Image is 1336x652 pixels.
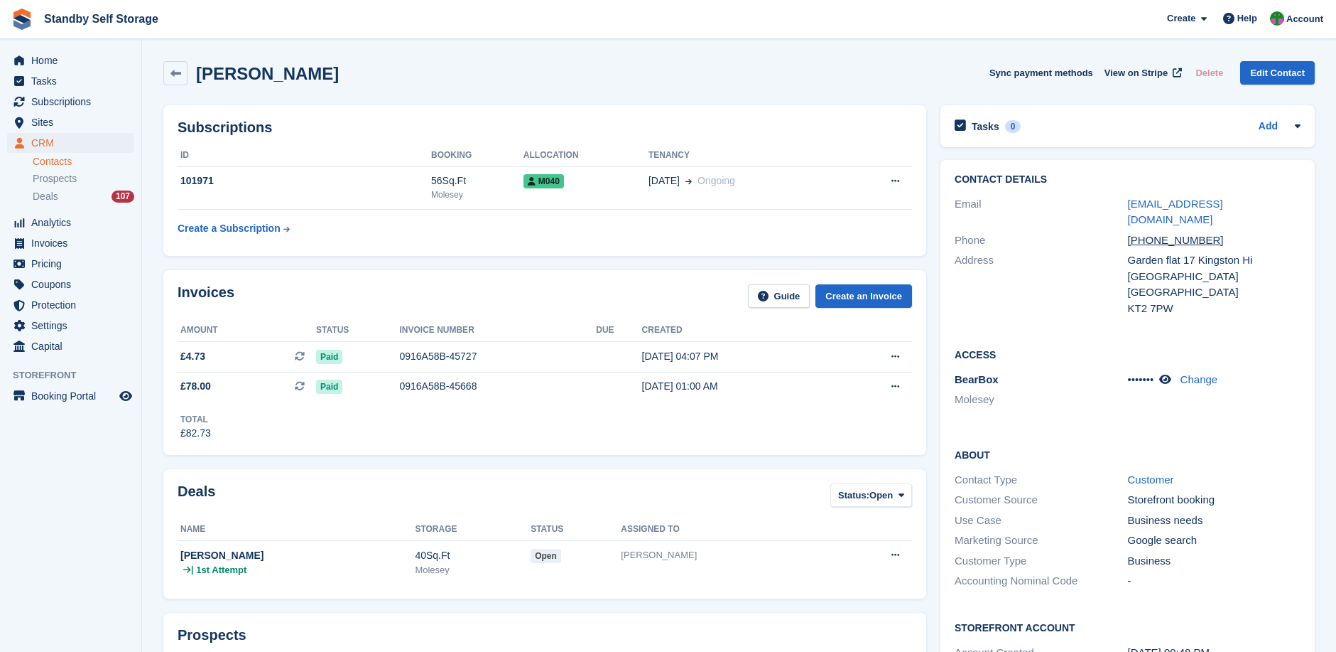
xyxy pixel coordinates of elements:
[180,349,205,364] span: £4.73
[648,173,680,188] span: [DATE]
[621,518,830,541] th: Assigned to
[178,221,281,236] div: Create a Subscription
[1128,373,1154,385] span: •••••••
[316,319,399,342] th: Status
[830,483,912,507] button: Status: Open
[972,120,999,133] h2: Tasks
[1005,120,1021,133] div: 0
[989,61,1093,85] button: Sync payment methods
[1270,11,1284,26] img: Michelle Mustoe
[31,295,116,315] span: Protection
[1128,301,1300,317] div: KT2 7PW
[31,316,116,336] span: Settings
[7,112,134,132] a: menu
[7,233,134,253] a: menu
[869,488,893,503] span: Open
[399,379,596,394] div: 0916A58B-45668
[178,119,912,136] h2: Subscriptions
[531,549,561,563] span: open
[316,380,342,394] span: Paid
[1128,573,1300,589] div: -
[1128,492,1300,508] div: Storefront booking
[7,336,134,356] a: menu
[178,284,234,308] h2: Invoices
[7,254,134,274] a: menu
[178,518,415,541] th: Name
[1128,474,1174,486] a: Customer
[1259,119,1278,135] a: Add
[7,274,134,294] a: menu
[180,379,211,394] span: £78.00
[955,392,1127,408] li: Molesey
[955,347,1300,361] h2: Access
[178,173,431,188] div: 101971
[415,518,531,541] th: Storage
[642,349,837,364] div: [DATE] 04:07 PM
[31,50,116,70] span: Home
[523,144,648,167] th: Allocation
[7,213,134,233] a: menu
[316,350,342,364] span: Paid
[1128,533,1300,549] div: Google search
[415,548,531,563] div: 40Sq.Ft
[11,9,33,30] img: stora-icon-8386f47178a22dfd0bd8f6a31ec36ba5ce8667c1dd55bd0f319d3a0aa187defe.svg
[1167,11,1195,26] span: Create
[415,563,531,577] div: Molesey
[955,533,1127,549] div: Marketing Source
[13,368,141,383] span: Storefront
[31,71,116,91] span: Tasks
[196,563,246,577] span: 1st Attempt
[31,213,116,233] span: Analytics
[33,155,134,169] a: Contacts
[7,295,134,315] a: menu
[178,215,290,242] a: Create a Subscription
[31,274,116,294] span: Coupons
[955,233,1127,249] div: Phone
[7,50,134,70] a: menu
[31,233,116,253] span: Invoices
[955,620,1300,634] h2: Storefront Account
[7,92,134,112] a: menu
[112,191,134,203] div: 107
[1128,234,1236,246] a: [PHONE_NUMBER]
[7,133,134,153] a: menu
[955,472,1127,488] div: Contact Type
[33,189,134,204] a: Deals 107
[1180,373,1218,385] a: Change
[1128,553,1300,570] div: Business
[7,386,134,406] a: menu
[196,64,339,83] h2: [PERSON_NAME]
[33,190,58,203] span: Deals
[33,171,134,186] a: Prospects
[31,254,116,274] span: Pricing
[1237,11,1257,26] span: Help
[38,7,164,31] a: Standby Self Storage
[31,336,116,356] span: Capital
[31,386,116,406] span: Booking Portal
[1128,252,1300,269] div: Garden flat 17 Kingston Hi
[642,319,837,342] th: Created
[1099,61,1185,85] a: View on Stripe
[697,175,735,186] span: Ongoing
[178,627,246,643] h2: Prospects
[1128,513,1300,529] div: Business needs
[31,133,116,153] span: CRM
[399,319,596,342] th: Invoice number
[1286,12,1323,26] span: Account
[399,349,596,364] div: 0916A58B-45727
[180,426,211,441] div: £82.73
[431,173,523,188] div: 56Sq.Ft
[7,71,134,91] a: menu
[955,513,1127,529] div: Use Case
[748,284,810,308] a: Guide
[955,573,1127,589] div: Accounting Nominal Code
[1128,269,1300,285] div: [GEOGRAPHIC_DATA]
[1190,61,1229,85] button: Delete
[955,447,1300,461] h2: About
[117,388,134,405] a: Preview store
[621,548,830,562] div: [PERSON_NAME]
[955,492,1127,508] div: Customer Source
[178,483,215,510] h2: Deals
[955,196,1127,228] div: Email
[955,252,1127,316] div: Address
